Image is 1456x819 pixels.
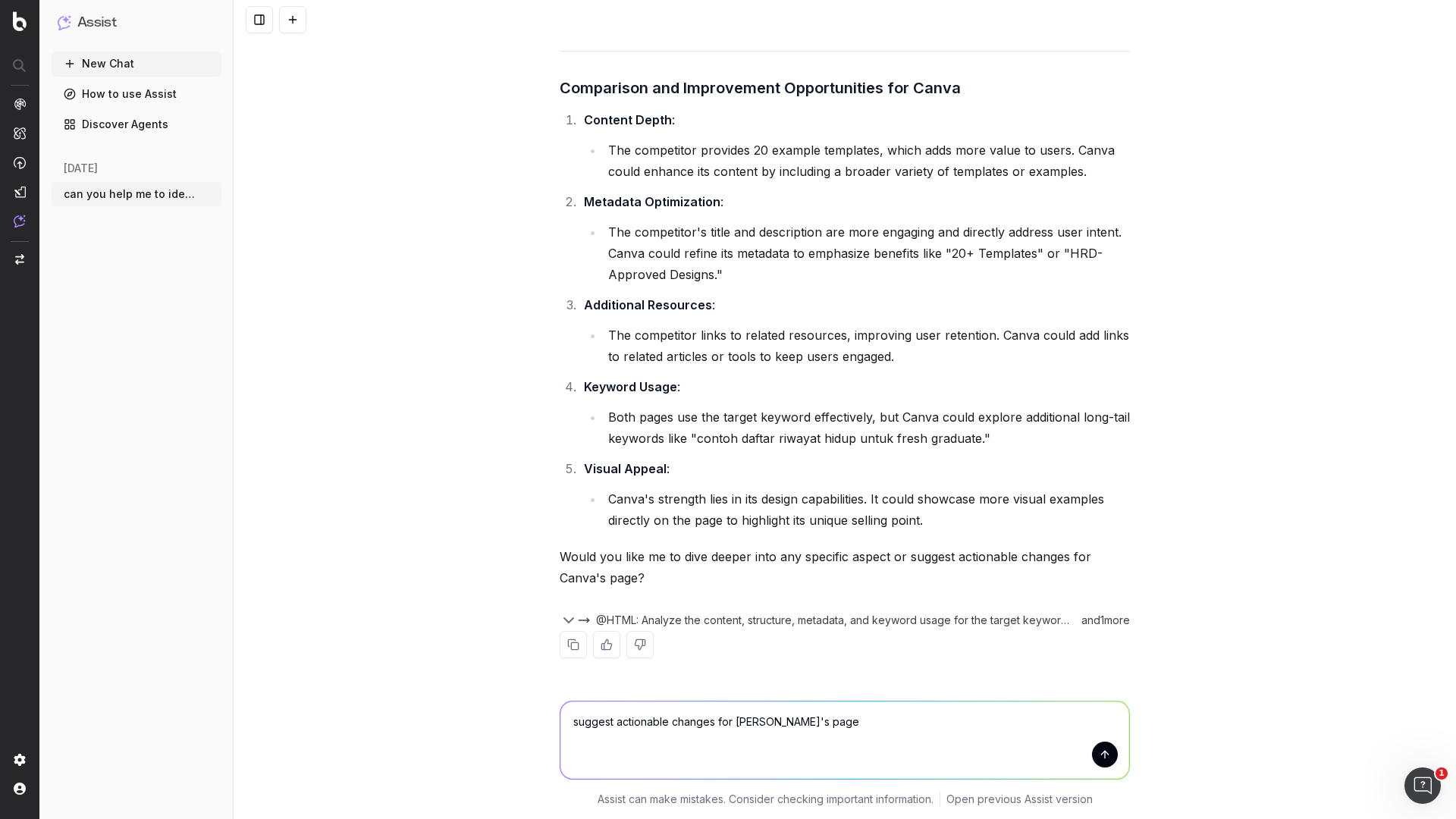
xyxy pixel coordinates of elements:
strong: Additional Resources [584,297,712,312]
li: The competitor's title and description are more engaging and directly address user intent. Canva ... [604,221,1130,285]
button: @HTML: Analyze the content, structure, metadata, and keyword usage for the target keyword 'cara m... [578,613,1075,628]
span: can you help me to identify improvement [64,187,197,202]
li: : [579,376,1130,449]
li: : [579,191,1130,285]
li: The competitor provides 20 example templates, which adds more value to users. Canva could enhance... [604,140,1130,182]
span: [DATE] [64,161,98,176]
button: Assist [58,12,215,33]
a: How to use Assist [52,82,221,106]
button: can you help me to identify improvement [52,182,221,206]
p: Assist can make mistakes. Consider checking important information. [598,792,934,807]
img: Botify logo [13,11,27,31]
strong: Visual Appeal [584,461,667,476]
span: 1 [1436,767,1448,780]
a: Discover Agents [52,112,221,136]
span: @HTML: Analyze the content, structure, metadata, and keyword usage for the target keyword 'cara m... [596,613,1075,628]
p: Would you like me to dive deeper into any specific aspect or suggest actionable changes for Canva... [560,546,1130,588]
li: : [579,109,1130,182]
button: New Chat [52,52,221,76]
a: Open previous Assist version [946,792,1093,807]
img: My account [14,783,26,795]
strong: Keyword Usage [584,379,677,394]
img: Analytics [14,98,26,110]
h3: Comparison and Improvement Opportunities for Canva [560,76,1130,100]
h1: Assist [77,12,117,33]
li: The competitor links to related resources, improving user retention. Canva could add links to rel... [604,325,1130,367]
iframe: Intercom live chat [1404,767,1441,804]
li: : [579,294,1130,367]
li: Canva's strength lies in its design capabilities. It could showcase more visual examples directly... [604,488,1130,531]
img: Switch project [15,254,24,265]
img: Assist [58,15,71,30]
strong: Metadata Optimization [584,194,720,209]
img: Setting [14,754,26,766]
img: Assist [14,215,26,227]
li: Both pages use the target keyword effectively, but Canva could explore additional long-tail keywo... [604,406,1130,449]
li: : [579,458,1130,531]
div: and 1 more [1075,613,1130,628]
img: Intelligence [14,127,26,140]
img: Activation [14,156,26,169]
img: Studio [14,186,26,198]
strong: Content Depth [584,112,672,127]
textarea: suggest actionable changes for [PERSON_NAME]'s page [560,701,1129,779]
